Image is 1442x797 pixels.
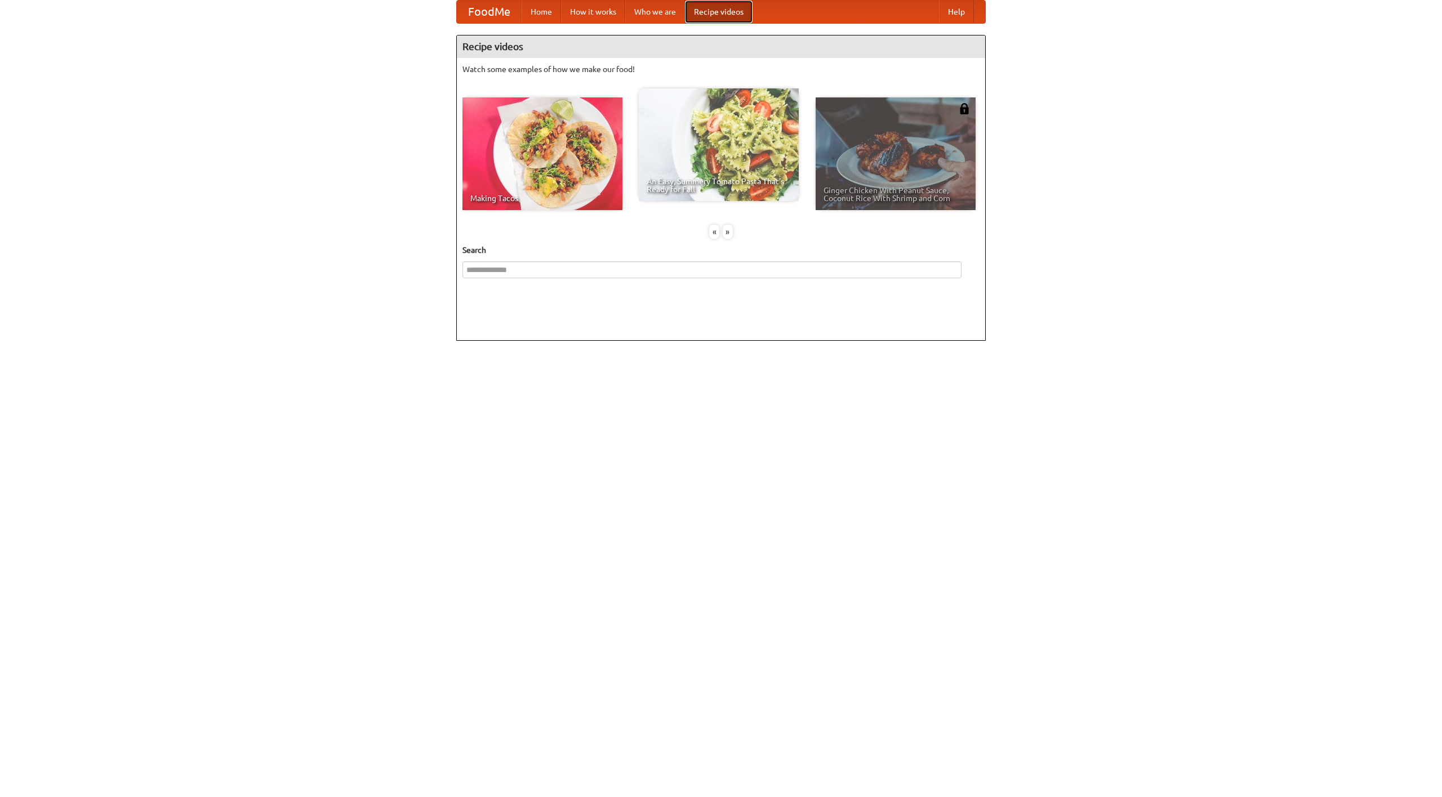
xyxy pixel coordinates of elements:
div: » [723,225,733,239]
span: An Easy, Summery Tomato Pasta That's Ready for Fall [647,177,791,193]
a: Help [939,1,974,23]
a: FoodMe [457,1,522,23]
a: Home [522,1,561,23]
a: Making Tacos [462,97,622,210]
div: « [709,225,719,239]
p: Watch some examples of how we make our food! [462,64,980,75]
img: 483408.png [959,103,970,114]
h5: Search [462,244,980,256]
span: Making Tacos [470,194,615,202]
h4: Recipe videos [457,35,985,58]
a: How it works [561,1,625,23]
a: Recipe videos [685,1,753,23]
a: An Easy, Summery Tomato Pasta That's Ready for Fall [639,88,799,201]
a: Who we are [625,1,685,23]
